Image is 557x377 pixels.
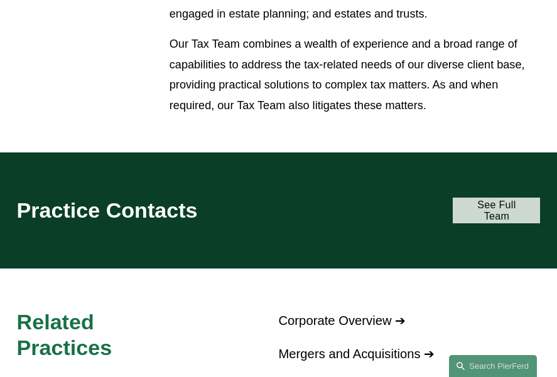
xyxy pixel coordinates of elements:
a: Mergers and Acquisitions ➔ [278,347,435,361]
p: Our Tax Team combines a wealth of experience and a broad range of capabilities to address the tax... [170,34,541,116]
a: Search this site [449,355,537,377]
span: Related Practices [17,310,112,359]
h2: Practice Contacts [17,198,257,223]
a: See Full Team [453,198,540,223]
a: Corporate Overview ➔ [278,314,406,327]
